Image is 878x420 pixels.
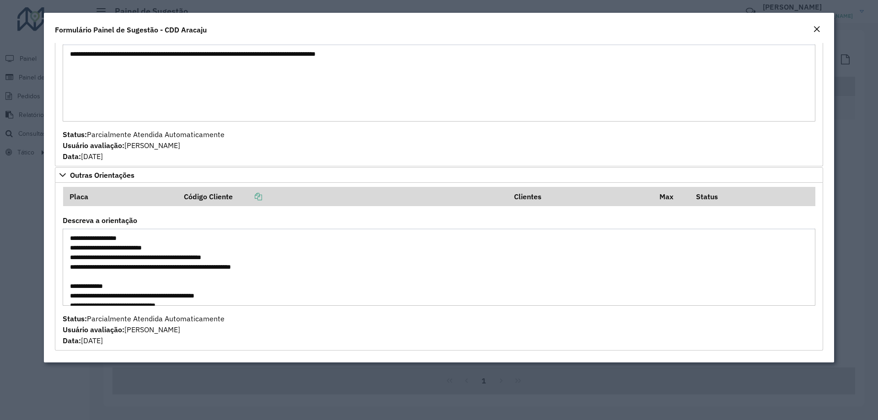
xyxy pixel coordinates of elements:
[63,325,124,334] strong: Usuário avaliação:
[813,26,820,33] em: Fechar
[63,336,81,345] strong: Data:
[63,152,81,161] strong: Data:
[63,314,225,345] span: Parcialmente Atendida Automaticamente [PERSON_NAME] [DATE]
[63,215,137,226] label: Descreva a orientação
[63,130,225,161] span: Parcialmente Atendida Automaticamente [PERSON_NAME] [DATE]
[63,130,87,139] strong: Status:
[63,141,124,150] strong: Usuário avaliação:
[55,183,823,351] div: Outras Orientações
[55,24,207,35] h4: Formulário Painel de Sugestão - CDD Aracaju
[508,187,653,206] th: Clientes
[233,192,262,201] a: Copiar
[63,314,87,323] strong: Status:
[177,187,508,206] th: Código Cliente
[55,167,823,183] a: Outras Orientações
[70,171,134,179] span: Outras Orientações
[63,187,178,206] th: Placa
[653,187,690,206] th: Max
[810,24,823,36] button: Close
[690,187,815,206] th: Status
